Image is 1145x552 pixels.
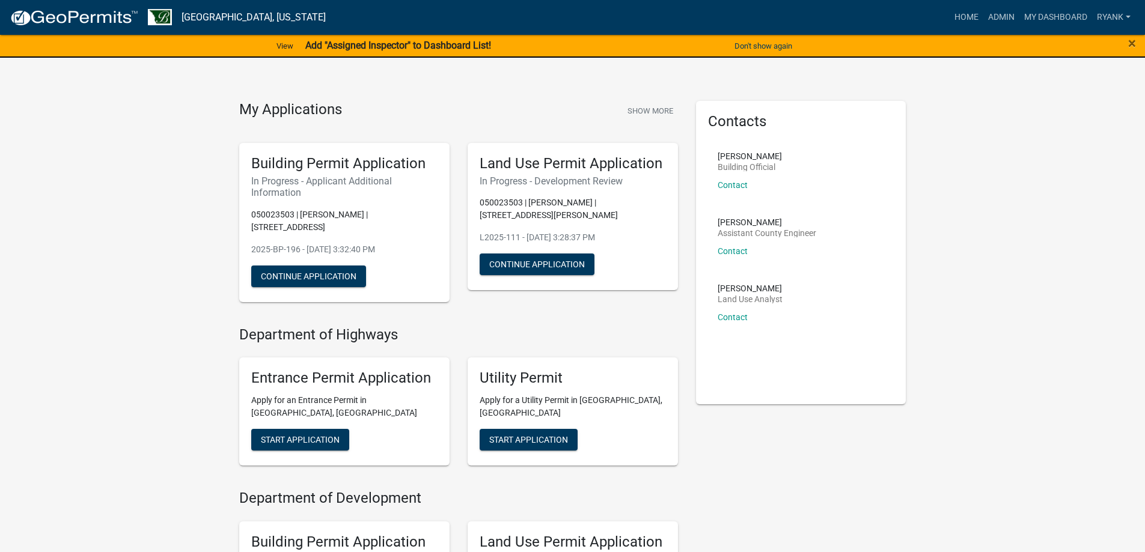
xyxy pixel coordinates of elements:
[251,208,438,234] p: 050023503 | [PERSON_NAME] | [STREET_ADDRESS]
[480,231,666,244] p: L2025-111 - [DATE] 3:28:37 PM
[480,155,666,172] h5: Land Use Permit Application
[239,490,678,507] h4: Department of Development
[718,218,816,226] p: [PERSON_NAME]
[480,196,666,222] p: 050023503 | [PERSON_NAME] | [STREET_ADDRESS][PERSON_NAME]
[251,533,438,551] h5: Building Permit Application
[239,101,342,119] h4: My Applications
[1019,6,1092,29] a: My Dashboard
[718,246,748,256] a: Contact
[182,7,326,28] a: [GEOGRAPHIC_DATA], [US_STATE]
[718,152,782,160] p: [PERSON_NAME]
[261,435,340,444] span: Start Application
[480,429,578,450] button: Start Application
[623,101,678,121] button: Show More
[480,394,666,419] p: Apply for a Utility Permit in [GEOGRAPHIC_DATA], [GEOGRAPHIC_DATA]
[305,40,491,51] strong: Add "Assigned Inspector" to Dashboard List!
[950,6,983,29] a: Home
[480,533,666,551] h5: Land Use Permit Application
[251,265,366,287] button: Continue Application
[239,326,678,344] h4: Department of Highways
[718,312,748,322] a: Contact
[718,229,816,237] p: Assistant County Engineer
[983,6,1019,29] a: Admin
[480,369,666,387] h5: Utility Permit
[489,435,568,444] span: Start Application
[251,155,438,172] h5: Building Permit Application
[1092,6,1135,29] a: RyanK
[718,295,783,303] p: Land Use Analyst
[148,9,172,25] img: Benton County, Minnesota
[718,163,782,171] p: Building Official
[272,36,298,56] a: View
[718,180,748,190] a: Contact
[718,284,783,293] p: [PERSON_NAME]
[1128,35,1136,52] span: ×
[251,175,438,198] h6: In Progress - Applicant Additional Information
[251,243,438,256] p: 2025-BP-196 - [DATE] 3:32:40 PM
[251,394,438,419] p: Apply for an Entrance Permit in [GEOGRAPHIC_DATA], [GEOGRAPHIC_DATA]
[251,429,349,450] button: Start Application
[1128,36,1136,50] button: Close
[708,113,894,130] h5: Contacts
[251,369,438,387] h5: Entrance Permit Application
[730,36,797,56] button: Don't show again
[480,175,666,187] h6: In Progress - Development Review
[480,253,594,275] button: Continue Application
